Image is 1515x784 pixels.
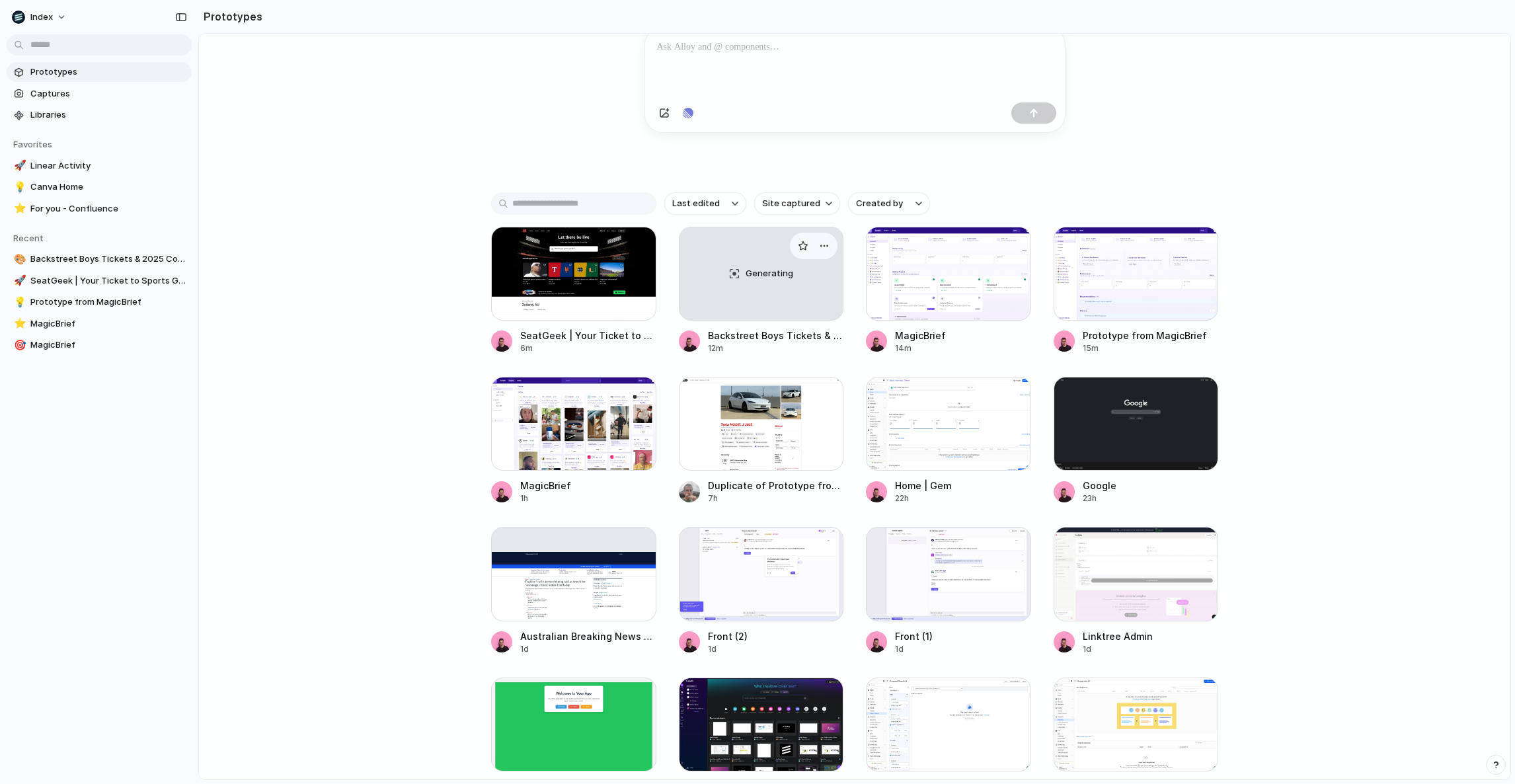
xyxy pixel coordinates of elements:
[30,317,186,331] span: MagicBrief
[708,479,844,492] div: Duplicate of Prototype from Tesla MODEL 3 2025 rental in [GEOGRAPHIC_DATA], [GEOGRAPHIC_DATA] by ...
[520,492,571,504] div: 1h
[746,267,793,280] span: Generating
[491,227,656,354] a: SeatGeek | Your Ticket to Sports Games, Concerts & Live Shows so Fans Can FanSeatGeek | Your Tick...
[679,377,844,504] a: Duplicate of Prototype from Tesla MODEL 3 2025 rental in Forrestfield, WA by MRT Adventure Hire ....
[7,314,192,334] a: ⭐MagicBrief
[708,492,844,504] div: 7h
[7,62,192,82] a: Prototypes
[30,253,186,266] span: Backstreet Boys Tickets & 2025 Concert Tour Dates | SeatGeek
[198,9,262,24] h2: Prototypes
[14,273,23,288] div: 🚀
[12,274,25,288] button: 🚀
[7,292,192,312] a: 💡Prototype from MagicBrief
[30,11,53,24] span: Index
[7,249,192,269] a: 🎨Backstreet Boys Tickets & 2025 Concert Tour Dates | SeatGeek
[895,329,946,342] div: MagicBrief
[895,342,946,354] div: 14m
[1083,479,1116,492] div: Google
[491,527,656,654] a: Australian Breaking News Headlines & World News Online | SMH.com.auAustralian Breaking News Headl...
[14,180,23,195] div: 💡
[1083,492,1116,504] div: 23h
[14,201,23,216] div: ⭐
[1083,342,1207,354] div: 15m
[12,159,25,173] button: 🚀
[30,338,186,352] span: MagicBrief
[14,295,23,310] div: 💡
[895,643,933,655] div: 1d
[754,192,840,215] button: Site captured
[7,105,192,125] a: Libraries
[30,87,186,100] span: Captures
[664,192,746,215] button: Last edited
[14,158,23,173] div: 🚀
[30,180,186,194] span: Canva Home
[491,377,656,504] a: MagicBriefMagicBrief1h
[520,342,656,354] div: 6m
[866,377,1031,504] a: Home | GemHome | Gem22h
[1054,377,1219,504] a: GoogleGoogle23h
[762,197,820,210] span: Site captured
[30,65,186,79] span: Prototypes
[13,139,52,149] span: Favorites
[856,197,903,210] span: Created by
[895,479,951,492] div: Home | Gem
[7,271,192,291] a: 🚀SeatGeek | Your Ticket to Sports Games, Concerts & Live Shows so Fans Can Fan
[12,202,25,216] button: ⭐
[679,527,844,654] a: Front (2)Front (2)1d
[708,342,844,354] div: 12m
[7,7,73,28] button: Index
[12,338,25,352] button: 🎯
[7,177,192,197] a: 💡Canva Home
[895,629,933,643] div: Front (1)
[30,159,186,173] span: Linear Activity
[12,180,25,194] button: 💡
[1083,643,1153,655] div: 1d
[708,329,844,342] div: Backstreet Boys Tickets & 2025 Concert Tour Dates | SeatGeek
[1054,527,1219,654] a: Linktree AdminLinktree Admin1d
[895,492,951,504] div: 22h
[679,227,844,354] a: GeneratingBackstreet Boys Tickets & 2025 Concert Tour Dates | SeatGeek12m
[14,252,23,267] div: 🎨
[1083,629,1153,643] div: Linktree Admin
[14,338,23,353] div: 🎯
[866,527,1031,654] a: Front (1)Front (1)1d
[30,202,186,216] span: For you - Confluence
[520,643,656,655] div: 1d
[708,643,748,655] div: 1d
[14,316,23,331] div: ⭐
[7,156,192,176] a: 🚀Linear Activity
[12,317,25,331] button: ⭐
[7,199,192,219] a: ⭐For you - Confluence
[30,295,186,309] span: Prototype from MagicBrief
[13,233,44,243] span: Recent
[520,479,571,492] div: MagicBrief
[520,629,656,643] div: Australian Breaking News Headlines & World News Online | [DOMAIN_NAME]
[7,335,192,355] a: 🎯MagicBrief
[30,108,186,122] span: Libraries
[12,253,25,266] button: 🎨
[848,192,930,215] button: Created by
[866,227,1031,354] a: MagicBriefMagicBrief14m
[7,84,192,104] a: Captures
[672,197,720,210] span: Last edited
[520,329,656,342] div: SeatGeek | Your Ticket to Sports Games, Concerts & Live Shows so Fans Can Fan
[30,274,186,288] span: SeatGeek | Your Ticket to Sports Games, Concerts & Live Shows so Fans Can Fan
[708,629,748,643] div: Front (2)
[1083,329,1207,342] div: Prototype from MagicBrief
[12,295,25,309] button: 💡
[1054,227,1219,354] a: Prototype from MagicBriefPrototype from MagicBrief15m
